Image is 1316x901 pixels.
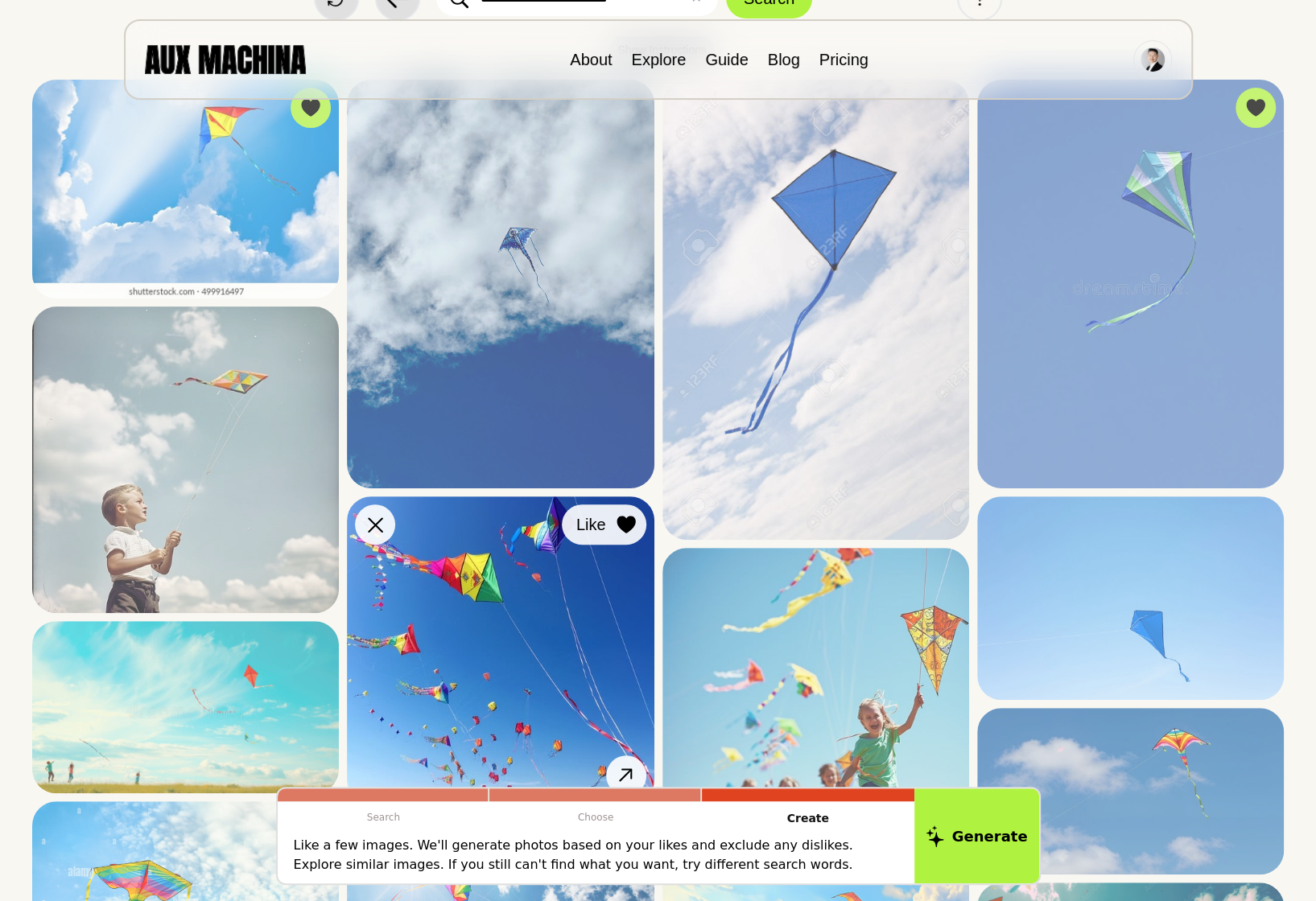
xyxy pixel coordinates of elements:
img: Search result [977,80,1284,488]
img: AUX MACHINA [145,45,306,73]
img: Search result [32,621,339,793]
p: Search [278,801,490,833]
img: Search result [347,80,654,488]
a: Blog [768,51,800,68]
a: Explore [631,51,686,68]
img: Search result [347,496,654,803]
img: Search result [977,496,1284,699]
button: Like [562,504,646,545]
a: About [570,51,612,68]
img: Avatar [1141,47,1165,72]
span: Like [576,512,606,537]
a: Guide [705,51,748,68]
img: Search result [662,80,969,540]
img: Search result [977,708,1284,875]
img: Search result [32,307,339,613]
button: Generate [914,788,1039,883]
p: Like a few images. We'll generate photos based on your likes and exclude any dislikes. Explore si... [294,836,898,874]
img: Search result [32,80,339,298]
p: Create [702,801,914,836]
img: Search result [662,548,969,854]
a: Pricing [819,51,868,68]
p: Choose [489,801,702,833]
